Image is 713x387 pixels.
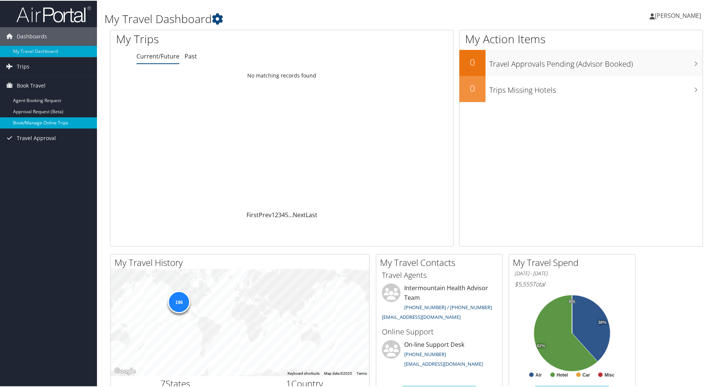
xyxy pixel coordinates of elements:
h3: Travel Agents [382,269,497,280]
h3: Trips Missing Hotels [489,80,703,95]
tspan: 0% [569,299,575,303]
a: Past [185,51,197,60]
h3: Travel Approvals Pending (Advisor Booked) [489,54,703,69]
span: Dashboards [17,26,47,45]
span: Map data ©2025 [324,371,352,375]
img: airportal-logo.png [16,5,91,22]
a: [EMAIL_ADDRESS][DOMAIN_NAME] [382,313,461,320]
text: Misc [604,372,615,377]
h2: 0 [459,81,486,94]
h2: My Travel History [114,256,369,268]
li: On-line Support Desk [378,339,500,370]
h3: Online Support [382,326,497,336]
button: Keyboard shortcuts [288,370,320,375]
h2: 0 [459,55,486,68]
span: … [288,210,293,218]
a: Next [293,210,306,218]
text: Car [582,372,590,377]
a: 0Trips Missing Hotels [459,75,703,101]
a: [PHONE_NUMBER] [404,350,446,357]
h2: My Travel Spend [513,256,635,268]
a: [EMAIL_ADDRESS][DOMAIN_NAME] [404,360,483,367]
a: 4 [282,210,285,218]
h1: My Trips [116,31,305,46]
a: Current/Future [136,51,179,60]
h6: [DATE] - [DATE] [515,269,629,276]
h6: Total [515,279,629,288]
h2: My Travel Contacts [380,256,502,268]
span: Travel Approval [17,128,56,147]
div: 196 [168,290,190,313]
a: 1 [271,210,275,218]
span: Trips [17,57,29,75]
text: Air [535,372,542,377]
a: Last [306,210,317,218]
li: Intermountain Health Advisor Team [378,283,500,323]
span: $5,555 [515,279,533,288]
a: Prev [259,210,271,218]
a: 5 [285,210,288,218]
a: [PHONE_NUMBER] / [PHONE_NUMBER] [404,303,492,310]
text: Hotel [557,372,568,377]
span: Book Travel [17,76,45,94]
a: [PERSON_NAME] [650,4,709,26]
h1: My Action Items [459,31,703,46]
span: [PERSON_NAME] [655,11,701,19]
a: 2 [275,210,278,218]
tspan: 38% [598,320,606,324]
h1: My Travel Dashboard [104,10,507,26]
a: 3 [278,210,282,218]
tspan: 62% [537,343,545,348]
a: 0Travel Approvals Pending (Advisor Booked) [459,49,703,75]
a: Open this area in Google Maps (opens a new window) [113,366,137,375]
a: First [246,210,259,218]
td: No matching records found [110,68,453,82]
a: Terms (opens in new tab) [356,371,367,375]
img: Google [113,366,137,375]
